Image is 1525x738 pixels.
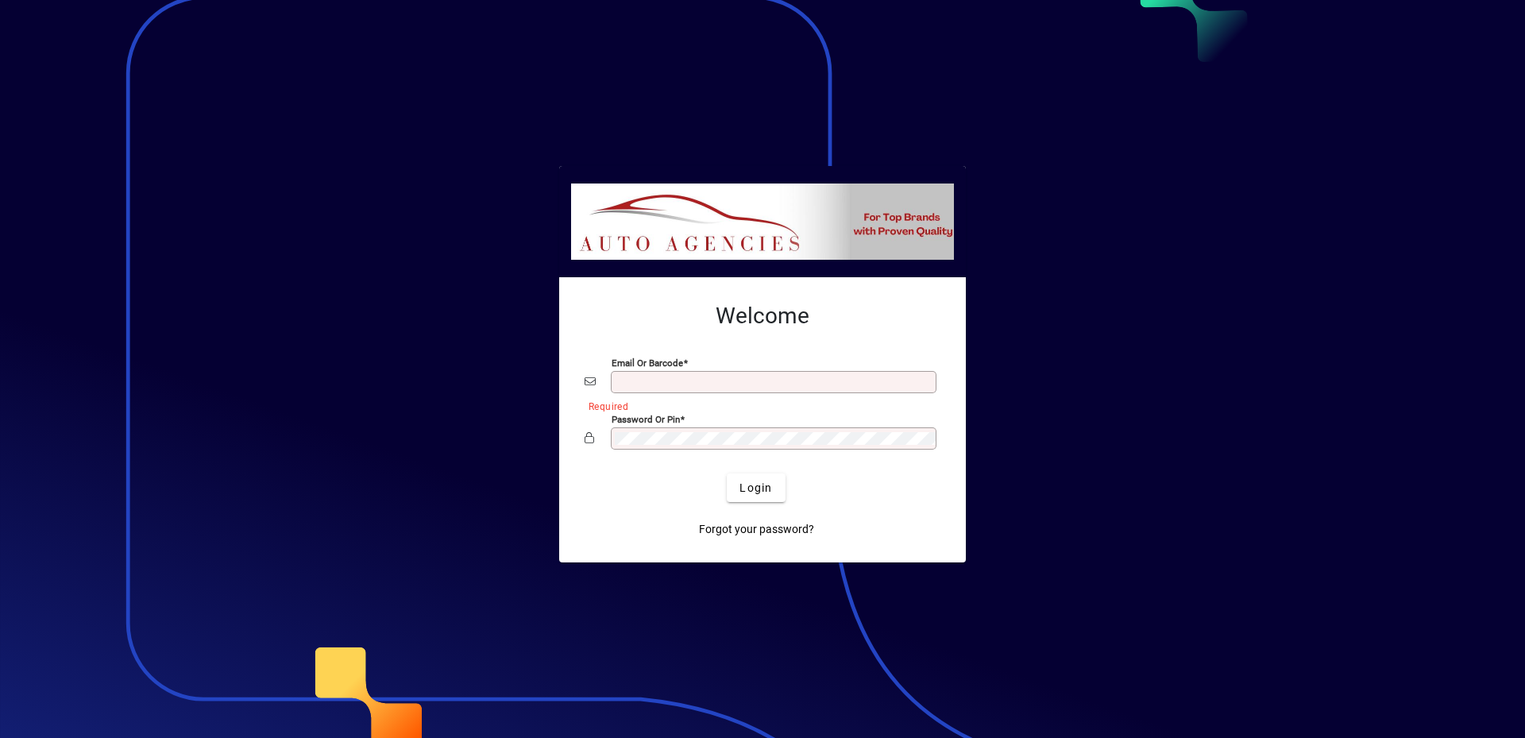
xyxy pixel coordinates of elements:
[585,303,940,330] h2: Welcome
[727,473,785,502] button: Login
[612,357,683,369] mat-label: Email or Barcode
[699,521,814,538] span: Forgot your password?
[612,414,680,425] mat-label: Password or Pin
[693,515,820,543] a: Forgot your password?
[739,480,772,497] span: Login
[589,397,928,414] mat-error: Required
